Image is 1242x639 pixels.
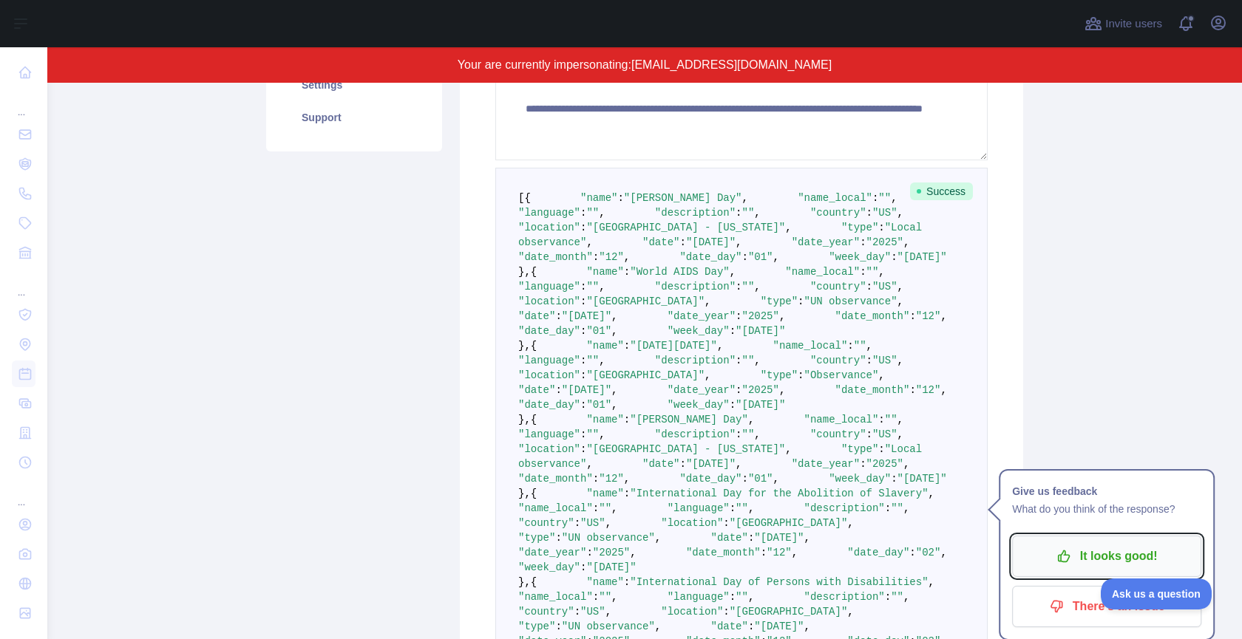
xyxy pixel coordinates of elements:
span: "country" [518,517,574,529]
span: "type" [841,222,878,233]
span: "name" [586,488,623,499]
span: "name_local" [518,502,593,514]
span: "2025" [742,384,779,396]
span: "01" [586,325,611,337]
span: "US" [872,281,897,293]
span: Invite users [1105,16,1162,33]
span: "date_year" [668,310,736,322]
span: "[DATE]" [897,473,947,485]
span: { [531,414,537,426]
a: Settings [284,69,424,101]
span: "[GEOGRAPHIC_DATA]" [586,369,705,381]
span: , [630,547,636,558]
span: : [878,414,884,426]
span: : [736,384,742,396]
span: , [599,207,605,219]
span: { [531,488,537,499]
span: "language" [668,502,730,514]
span: , [785,222,791,233]
span: , [705,295,710,307]
span: , [878,369,884,381]
span: : [742,473,747,485]
span: "date" [518,310,555,322]
span: : [593,591,599,603]
span: "" [736,502,748,514]
span: "" [878,192,891,204]
span: "[DATE]" [562,310,611,322]
span: "World AIDS Day" [630,266,729,278]
span: "week_day" [829,473,891,485]
span: "date_month" [518,473,593,485]
span: "date_day" [518,325,580,337]
span: "name" [586,266,623,278]
span: "date" [642,236,679,248]
span: "name_local" [804,414,879,426]
span: "date" [642,458,679,470]
span: "language" [518,281,580,293]
span: : [555,384,561,396]
span: : [624,488,630,499]
span: : [593,502,599,514]
span: }, [518,340,531,352]
span: "[GEOGRAPHIC_DATA]" [586,295,705,307]
span: , [586,236,592,248]
span: : [624,340,630,352]
span: : [580,222,586,233]
div: ... [12,479,35,508]
span: "01" [748,251,773,263]
span: : [878,443,884,455]
span: : [624,576,630,588]
span: , [792,547,798,558]
span: "location" [661,606,723,618]
span: "location" [661,517,723,529]
span: "type" [841,443,878,455]
span: , [611,591,617,603]
span: "location" [518,222,580,233]
span: : [909,310,915,322]
span: "12" [599,251,624,263]
span: "01" [586,399,611,411]
span: , [929,488,934,499]
span: : [736,355,742,366]
span: "description" [804,502,885,514]
span: "UN observance" [804,295,897,307]
span: "Observance" [804,369,879,381]
span: , [754,281,760,293]
span: }, [518,488,531,499]
div: ... [12,269,35,298]
span: , [897,295,903,307]
span: "[GEOGRAPHIC_DATA]" [730,606,848,618]
span: "2025" [593,547,630,558]
span: , [599,281,605,293]
span: "type" [761,295,798,307]
span: : [866,428,872,440]
span: "[DATE]" [562,384,611,396]
span: , [754,428,760,440]
span: , [605,606,611,618]
span: : [730,591,736,603]
span: , [736,236,742,248]
span: "country" [810,281,866,293]
span: "2025" [742,310,779,322]
span: "date" [710,532,747,544]
span: "week_day" [668,399,730,411]
span: "" [885,414,897,426]
span: , [730,266,736,278]
span: : [555,310,561,322]
span: "[DATE]" [736,399,785,411]
span: : [593,251,599,263]
span: , [624,473,630,485]
span: : [574,606,580,618]
span: "location" [518,295,580,307]
span: , [804,621,810,632]
span: "description" [655,281,736,293]
span: : [624,266,630,278]
span: "02" [916,547,941,558]
span: "language" [518,428,580,440]
span: "US" [580,606,605,618]
span: : [860,266,866,278]
div: ... [12,89,35,118]
span: "name_local" [798,192,872,204]
span: , [736,458,742,470]
span: "[PERSON_NAME] Day" [624,192,742,204]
